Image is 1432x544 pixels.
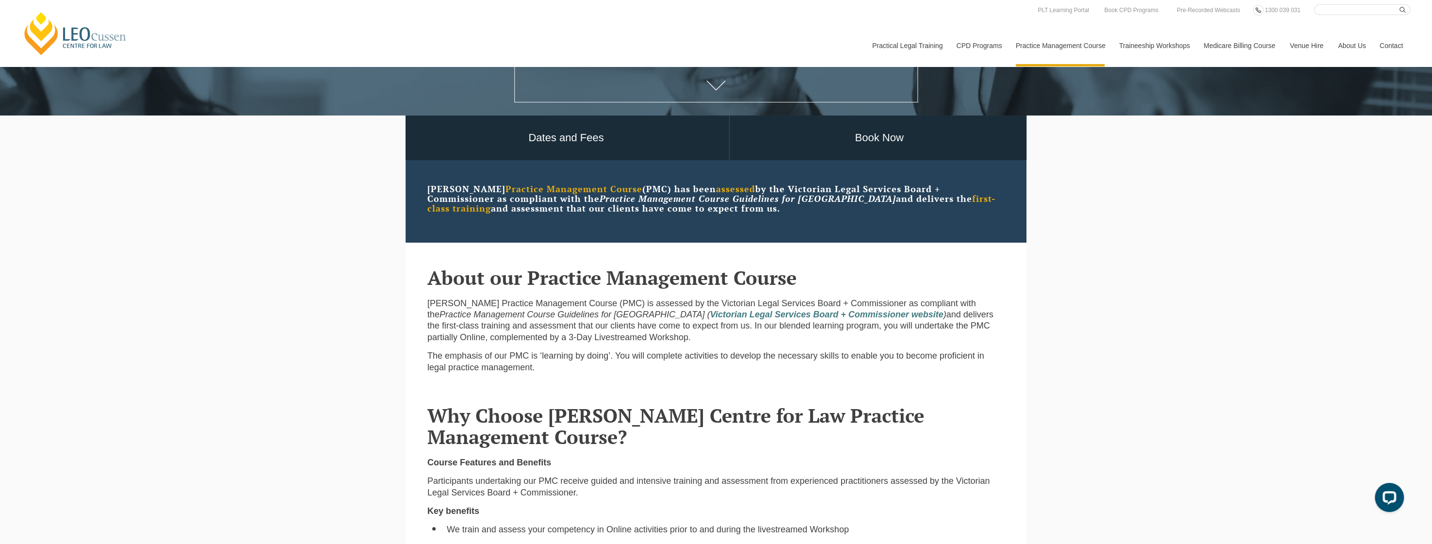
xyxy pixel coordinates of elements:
a: Dates and Fees [403,115,729,161]
strong: Practice Management Course [505,183,642,195]
a: Victorian Legal Services Board + Commissioner website [710,310,944,319]
strong: Course Features and Benefits [427,458,551,467]
span: 1300 039 031 [1265,7,1300,14]
p: [PERSON_NAME] Practice Management Course (PMC) is assessed by the Victorian Legal Services Board ... [427,298,1005,344]
a: Traineeship Workshops [1112,25,1196,66]
strong: first-class training [427,193,995,214]
a: 1300 039 031 [1262,5,1302,16]
strong: assessed [716,183,755,195]
p: Participants undertaking our PMC receive guided and intensive training and assessment from experi... [427,476,1005,498]
a: Pre-Recorded Webcasts [1174,5,1243,16]
h2: About our Practice Management Course [427,267,1005,288]
a: Book Now [730,115,1029,161]
iframe: LiveChat chat widget [1367,479,1408,520]
a: Practical Legal Training [865,25,949,66]
a: [PERSON_NAME] Centre for Law [22,11,129,56]
li: We train and assess your competency in Online activities prior to and during the livestreamed Wor... [447,524,1005,535]
a: Book CPD Programs [1102,5,1160,16]
a: CPD Programs [949,25,1008,66]
a: Venue Hire [1283,25,1331,66]
p: The emphasis of our PMC is ‘learning by doing’. You will complete activities to develop the neces... [427,350,1005,373]
em: Practice Management Course Guidelines for [GEOGRAPHIC_DATA] ( ) [439,310,946,319]
a: Medicare Billing Course [1196,25,1283,66]
p: [PERSON_NAME] (PMC) has been by the Victorian Legal Services Board + Commissioner as compliant wi... [427,184,1005,213]
h2: Why Choose [PERSON_NAME] Centre for Law Practice Management Course? [427,405,1005,447]
a: About Us [1331,25,1372,66]
a: PLT Learning Portal [1035,5,1091,16]
a: Practice Management Course [1009,25,1112,66]
em: Practice Management Course Guidelines for [GEOGRAPHIC_DATA] [600,193,896,204]
strong: Key benefits [427,506,479,516]
a: Contact [1372,25,1410,66]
